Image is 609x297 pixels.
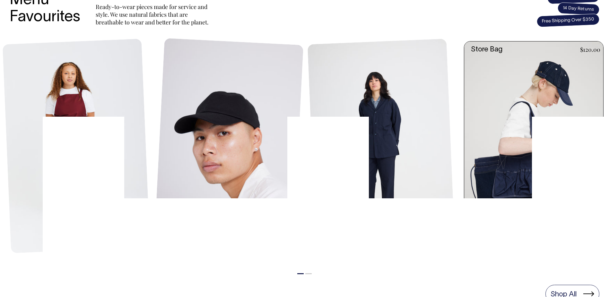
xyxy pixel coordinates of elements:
[3,39,150,253] img: Mo Apron
[297,273,304,274] button: 1 of 2
[308,39,455,253] img: Unstructured Blazer
[536,14,599,27] span: Free Shipping Over $350
[557,2,600,16] span: 14 Day Returns
[305,273,312,274] button: 2 of 2
[96,3,211,26] p: Ready-to-wear pieces made for service and style. We use natural fabrics that are breathable to we...
[154,38,303,254] img: Blank Dad Cap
